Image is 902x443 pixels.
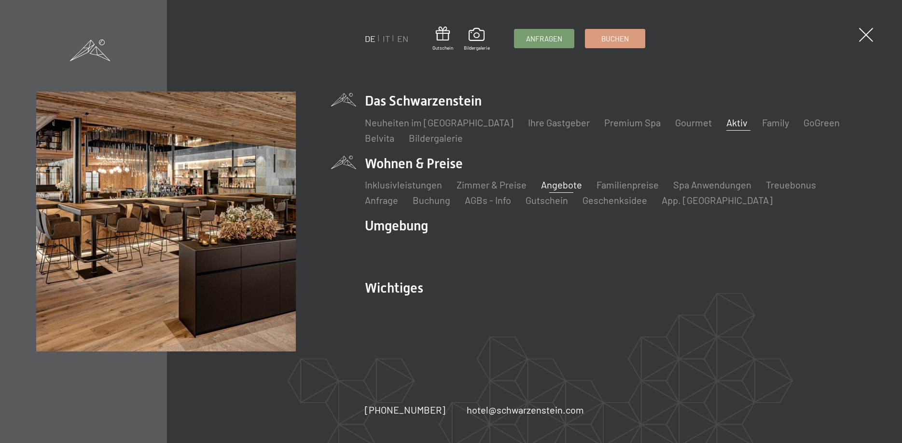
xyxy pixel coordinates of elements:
a: Spa Anwendungen [673,179,751,190]
span: Buchen [601,34,629,44]
a: Geschenksidee [583,194,647,206]
span: [PHONE_NUMBER] [365,404,445,416]
a: Gutschein [526,194,568,206]
a: Angebote [541,179,582,190]
a: Family [762,117,789,128]
span: Gutschein [432,44,453,51]
a: DE [365,33,375,44]
span: Bildergalerie [464,44,490,51]
a: [PHONE_NUMBER] [365,403,445,416]
a: Treuebonus [766,179,816,190]
a: Familienpreise [597,179,659,190]
a: EN [397,33,408,44]
a: hotel@schwarzenstein.com [467,403,584,416]
a: Anfragen [514,29,574,48]
a: Ihre Gastgeber [528,117,590,128]
a: Inklusivleistungen [365,179,442,190]
a: AGBs - Info [465,194,511,206]
a: Zimmer & Preise [457,179,527,190]
span: Anfragen [526,34,562,44]
a: Bildergalerie [464,28,490,51]
a: Gutschein [432,27,453,51]
a: Anfrage [365,194,398,206]
a: IT [383,33,390,44]
a: Buchung [413,194,450,206]
a: Buchen [585,29,645,48]
a: App. [GEOGRAPHIC_DATA] [662,194,773,206]
a: GoGreen [804,117,840,128]
a: Aktiv [726,117,748,128]
a: Bildergalerie [409,132,463,144]
a: Gourmet [675,117,712,128]
a: Belvita [365,132,394,144]
a: Neuheiten im [GEOGRAPHIC_DATA] [365,117,513,128]
a: Premium Spa [604,117,661,128]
